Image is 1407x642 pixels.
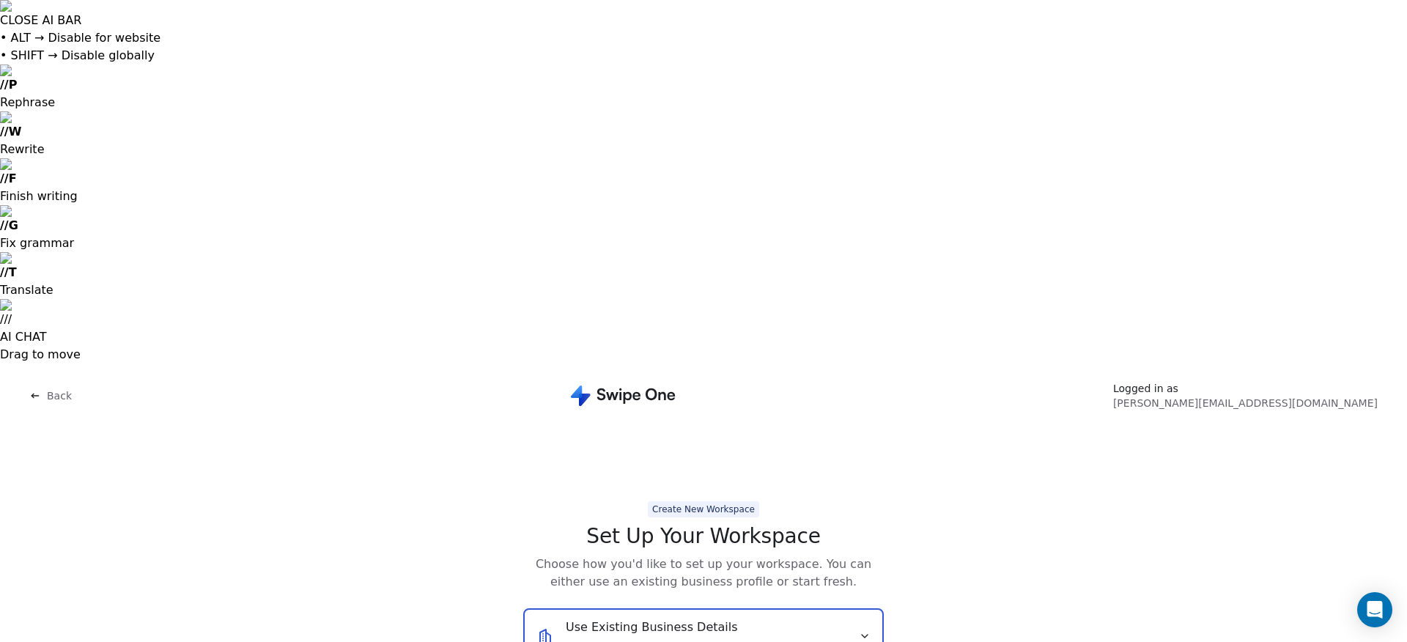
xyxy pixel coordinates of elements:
span: Choose how you'd like to set up your workspace. You can either use an existing business profile o... [523,556,884,591]
div: Create New Workspace [652,503,755,516]
span: Set Up Your Workspace [586,523,820,550]
span: Use Existing Business Details [566,619,738,636]
div: Open Intercom Messenger [1357,592,1392,627]
span: [PERSON_NAME][EMAIL_ADDRESS][DOMAIN_NAME] [1113,396,1378,410]
span: Logged in as [1113,381,1378,396]
span: Back [47,388,72,403]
